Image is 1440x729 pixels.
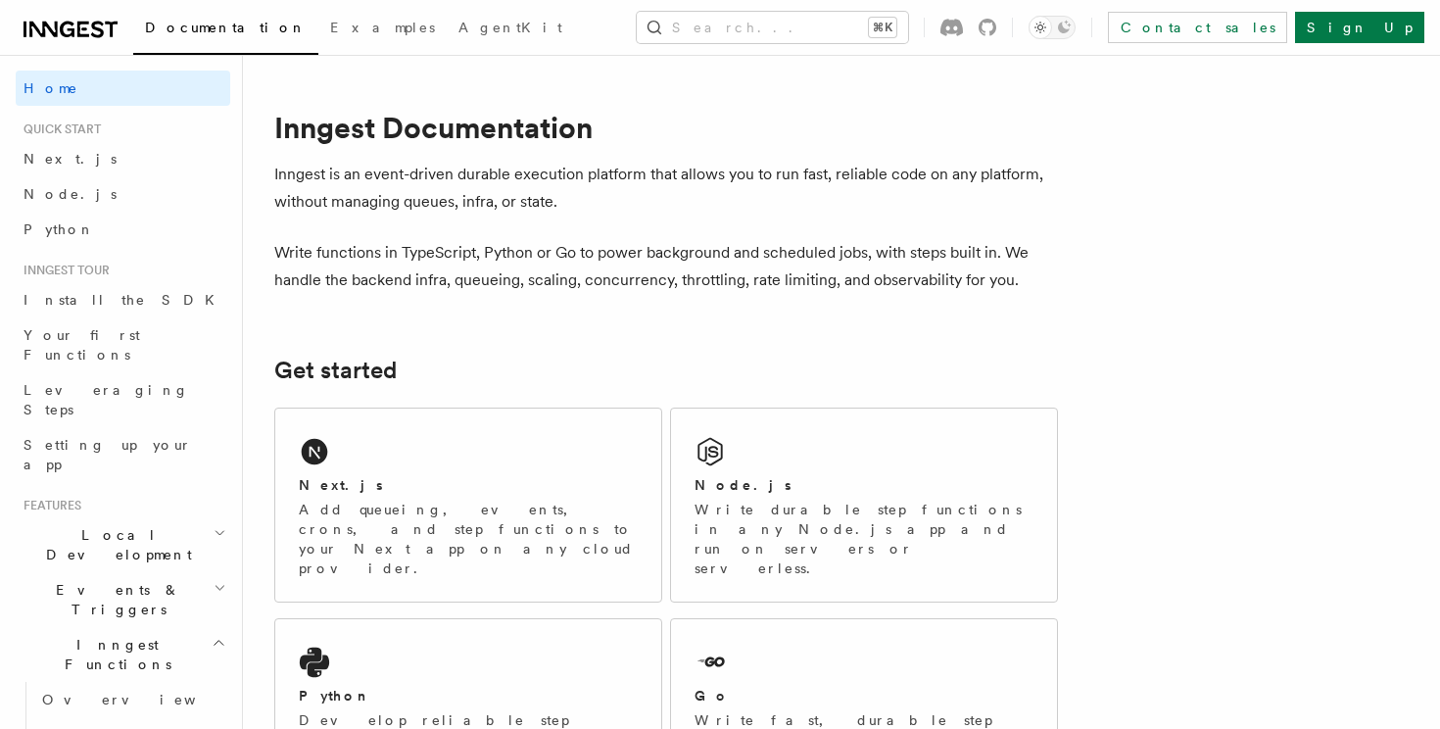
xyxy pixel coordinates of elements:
p: Add queueing, events, crons, and step functions to your Next app on any cloud provider. [299,500,638,578]
h2: Python [299,686,371,705]
button: Inngest Functions [16,627,230,682]
span: Your first Functions [24,327,140,363]
a: Node.js [16,176,230,212]
span: Quick start [16,121,101,137]
button: Toggle dark mode [1029,16,1076,39]
a: Setting up your app [16,427,230,482]
span: Local Development [16,525,214,564]
a: Next.js [16,141,230,176]
span: Next.js [24,151,117,167]
h2: Next.js [299,475,383,495]
a: Install the SDK [16,282,230,317]
p: Inngest is an event-driven durable execution platform that allows you to run fast, reliable code ... [274,161,1058,216]
span: Install the SDK [24,292,226,308]
a: Overview [34,682,230,717]
h1: Inngest Documentation [274,110,1058,145]
span: Python [24,221,95,237]
span: Leveraging Steps [24,382,189,417]
span: Home [24,78,78,98]
span: Examples [330,20,435,35]
a: Sign Up [1295,12,1424,43]
span: Inngest Functions [16,635,212,674]
button: Local Development [16,517,230,572]
button: Search...⌘K [637,12,908,43]
span: AgentKit [458,20,562,35]
button: Events & Triggers [16,572,230,627]
a: Contact sales [1108,12,1287,43]
h2: Go [695,686,730,705]
a: Leveraging Steps [16,372,230,427]
a: Examples [318,6,447,53]
span: Inngest tour [16,263,110,278]
a: Documentation [133,6,318,55]
span: Events & Triggers [16,580,214,619]
span: Documentation [145,20,307,35]
a: Get started [274,357,397,384]
a: Node.jsWrite durable step functions in any Node.js app and run on servers or serverless. [670,408,1058,603]
span: Setting up your app [24,437,192,472]
span: Node.js [24,186,117,202]
span: Overview [42,692,244,707]
p: Write durable step functions in any Node.js app and run on servers or serverless. [695,500,1033,578]
span: Features [16,498,81,513]
a: Next.jsAdd queueing, events, crons, and step functions to your Next app on any cloud provider. [274,408,662,603]
kbd: ⌘K [869,18,896,37]
a: Home [16,71,230,106]
h2: Node.js [695,475,792,495]
a: Your first Functions [16,317,230,372]
a: Python [16,212,230,247]
p: Write functions in TypeScript, Python or Go to power background and scheduled jobs, with steps bu... [274,239,1058,294]
a: AgentKit [447,6,574,53]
